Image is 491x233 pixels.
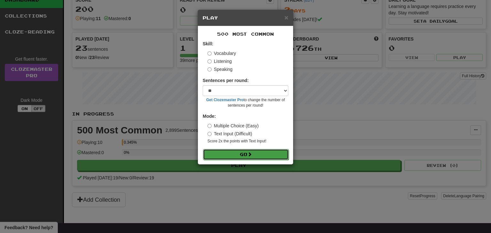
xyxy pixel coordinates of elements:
input: Vocabulary [207,51,212,56]
strong: Mode: [203,114,216,119]
input: Text Input (Difficult) [207,132,212,136]
input: Speaking [207,67,212,71]
button: Go [203,149,289,160]
label: Multiple Choice (Easy) [207,123,259,129]
label: Vocabulary [207,50,236,56]
label: Speaking [207,66,232,72]
span: × [284,14,288,21]
label: Text Input (Difficult) [207,131,252,137]
input: Listening [207,59,212,64]
span: 500 Most Common [217,31,274,37]
label: Sentences per round: [203,77,249,84]
a: Get Clozemaster Pro [206,98,244,102]
small: Score 2x the points with Text Input ! [207,139,288,144]
strong: Skill: [203,41,213,46]
label: Listening [207,58,232,64]
button: Close [284,14,288,21]
small: to change the number of sentences per round! [203,97,288,108]
input: Multiple Choice (Easy) [207,124,212,128]
h5: Play [203,15,288,21]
